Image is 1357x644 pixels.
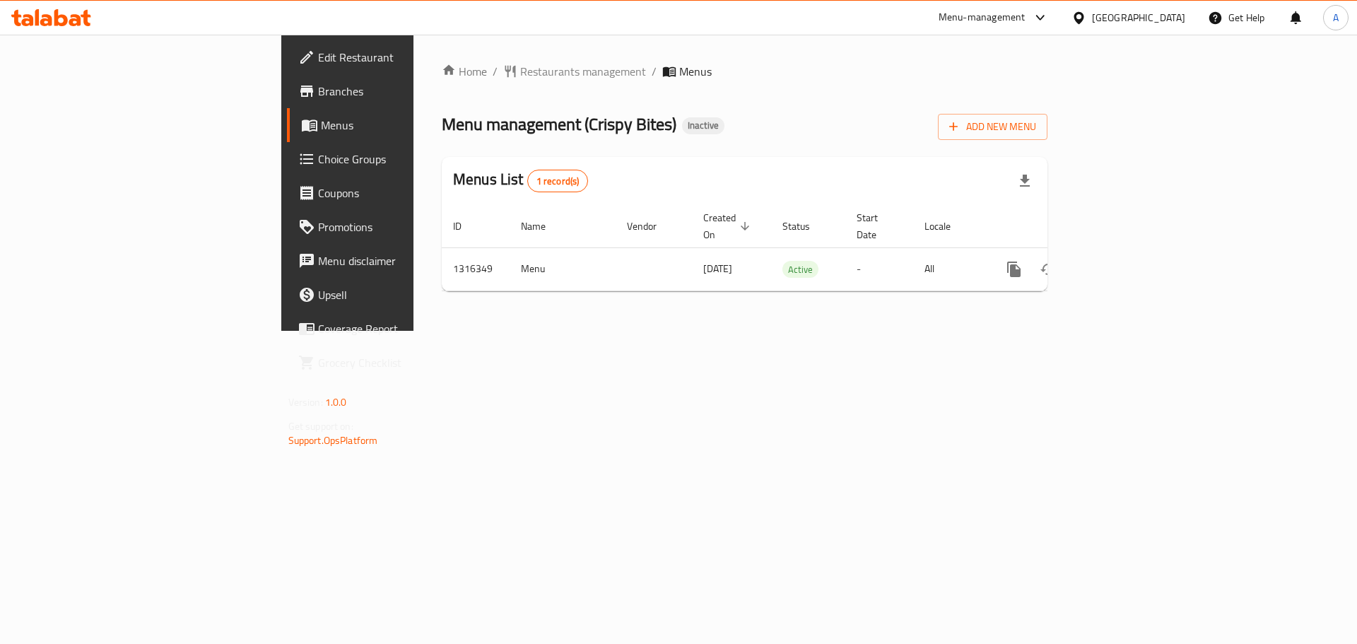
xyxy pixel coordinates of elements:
[986,205,1144,248] th: Actions
[288,417,353,435] span: Get support on:
[939,9,1026,26] div: Menu-management
[287,244,508,278] a: Menu disclaimer
[287,210,508,244] a: Promotions
[287,40,508,74] a: Edit Restaurant
[325,393,347,411] span: 1.0.0
[453,218,480,235] span: ID
[318,252,497,269] span: Menu disclaimer
[703,259,732,278] span: [DATE]
[521,218,564,235] span: Name
[442,205,1144,291] table: enhanced table
[287,176,508,210] a: Coupons
[318,354,497,371] span: Grocery Checklist
[442,108,676,140] span: Menu management ( Crispy Bites )
[287,142,508,176] a: Choice Groups
[318,151,497,168] span: Choice Groups
[287,74,508,108] a: Branches
[1031,252,1065,286] button: Change Status
[857,209,896,243] span: Start Date
[938,114,1047,140] button: Add New Menu
[1333,10,1339,25] span: A
[318,49,497,66] span: Edit Restaurant
[1092,10,1185,25] div: [GEOGRAPHIC_DATA]
[318,286,497,303] span: Upsell
[682,117,724,134] div: Inactive
[997,252,1031,286] button: more
[288,431,378,450] a: Support.OpsPlatform
[652,63,657,80] li: /
[321,117,497,134] span: Menus
[318,320,497,337] span: Coverage Report
[682,119,724,131] span: Inactive
[1008,164,1042,198] div: Export file
[287,108,508,142] a: Menus
[318,185,497,201] span: Coupons
[442,63,1047,80] nav: breadcrumb
[949,118,1036,136] span: Add New Menu
[287,312,508,346] a: Coverage Report
[527,170,589,192] div: Total records count
[510,247,616,291] td: Menu
[520,63,646,80] span: Restaurants management
[924,218,969,235] span: Locale
[287,346,508,380] a: Grocery Checklist
[287,278,508,312] a: Upsell
[528,175,588,188] span: 1 record(s)
[453,169,588,192] h2: Menus List
[318,218,497,235] span: Promotions
[782,218,828,235] span: Status
[288,393,323,411] span: Version:
[318,83,497,100] span: Branches
[503,63,646,80] a: Restaurants management
[679,63,712,80] span: Menus
[845,247,913,291] td: -
[703,209,754,243] span: Created On
[782,262,818,278] span: Active
[627,218,675,235] span: Vendor
[913,247,986,291] td: All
